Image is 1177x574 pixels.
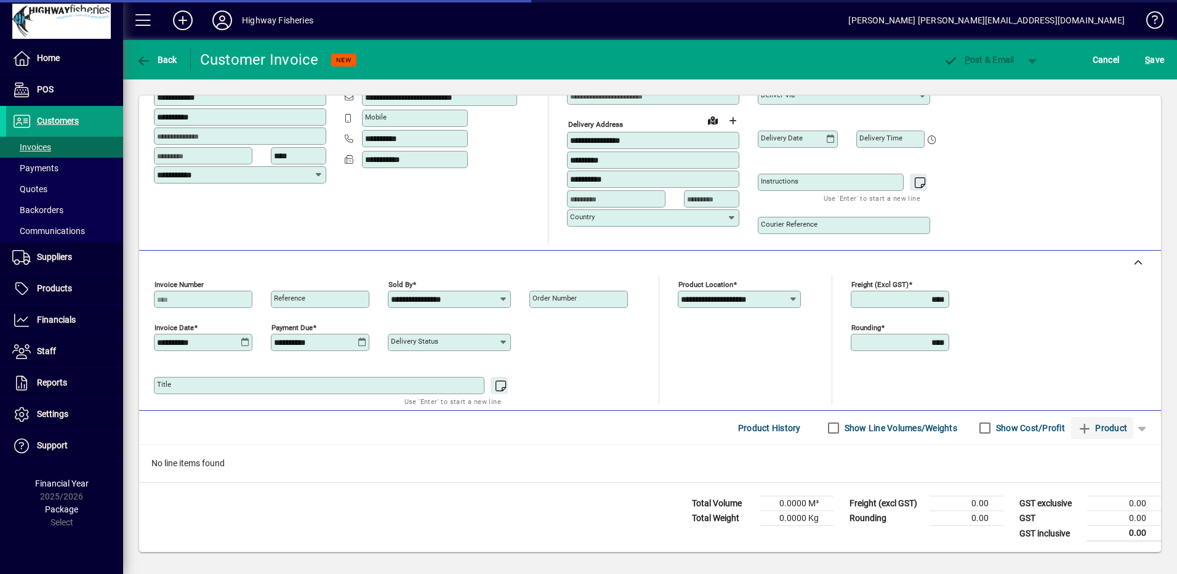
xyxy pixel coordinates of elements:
[1087,496,1161,511] td: 0.00
[37,378,67,387] span: Reports
[163,9,203,31] button: Add
[155,323,194,332] mat-label: Invoice date
[136,55,177,65] span: Back
[391,337,438,346] mat-label: Delivery status
[842,422,957,434] label: Show Line Volumes/Weights
[1145,55,1150,65] span: S
[859,134,902,142] mat-label: Delivery time
[37,116,79,126] span: Customers
[848,10,1125,30] div: [PERSON_NAME] [PERSON_NAME][EMAIL_ADDRESS][DOMAIN_NAME]
[404,394,501,408] mat-hint: Use 'Enter' to start a new line
[851,280,909,289] mat-label: Freight (excl GST)
[336,56,351,64] span: NEW
[761,177,798,185] mat-label: Instructions
[843,511,930,526] td: Rounding
[12,184,47,194] span: Quotes
[1087,511,1161,526] td: 0.00
[1077,418,1127,438] span: Product
[12,142,51,152] span: Invoices
[6,336,123,367] a: Staff
[271,323,313,332] mat-label: Payment due
[6,43,123,74] a: Home
[37,84,54,94] span: POS
[937,49,1021,71] button: Post & Email
[6,158,123,179] a: Payments
[738,418,801,438] span: Product History
[761,220,817,228] mat-label: Courier Reference
[733,417,806,439] button: Product History
[274,294,305,302] mat-label: Reference
[6,220,123,241] a: Communications
[851,323,881,332] mat-label: Rounding
[37,346,56,356] span: Staff
[686,496,760,511] td: Total Volume
[203,9,242,31] button: Profile
[37,315,76,325] span: Financials
[6,273,123,304] a: Products
[1071,417,1133,439] button: Product
[35,479,89,488] span: Financial Year
[157,380,171,389] mat-label: Title
[1137,2,1162,42] a: Knowledge Base
[37,252,72,262] span: Suppliers
[824,191,920,205] mat-hint: Use 'Enter' to start a new line
[388,280,412,289] mat-label: Sold by
[242,10,313,30] div: Highway Fisheries
[1145,50,1164,70] span: ave
[12,205,63,215] span: Backorders
[6,430,123,461] a: Support
[155,280,204,289] mat-label: Invoice number
[1013,496,1087,511] td: GST exclusive
[123,49,191,71] app-page-header-button: Back
[12,163,58,173] span: Payments
[6,75,123,105] a: POS
[1093,50,1120,70] span: Cancel
[37,283,72,293] span: Products
[994,422,1065,434] label: Show Cost/Profit
[678,280,733,289] mat-label: Product location
[133,49,180,71] button: Back
[686,511,760,526] td: Total Weight
[1090,49,1123,71] button: Cancel
[723,111,742,131] button: Choose address
[703,110,723,130] a: View on map
[37,440,68,450] span: Support
[570,212,595,221] mat-label: Country
[1142,49,1167,71] button: Save
[930,496,1003,511] td: 0.00
[1013,511,1087,526] td: GST
[6,179,123,200] a: Quotes
[843,496,930,511] td: Freight (excl GST)
[965,55,970,65] span: P
[1087,526,1161,541] td: 0.00
[12,226,85,236] span: Communications
[930,511,1003,526] td: 0.00
[365,113,387,121] mat-label: Mobile
[761,134,803,142] mat-label: Delivery date
[1013,526,1087,541] td: GST inclusive
[37,53,60,63] span: Home
[6,200,123,220] a: Backorders
[943,55,1014,65] span: ost & Email
[200,50,319,70] div: Customer Invoice
[6,368,123,398] a: Reports
[760,511,834,526] td: 0.0000 Kg
[6,137,123,158] a: Invoices
[6,305,123,336] a: Financials
[37,409,68,419] span: Settings
[45,504,78,514] span: Package
[6,242,123,273] a: Suppliers
[760,496,834,511] td: 0.0000 M³
[6,399,123,430] a: Settings
[139,445,1161,482] div: No line items found
[532,294,577,302] mat-label: Order number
